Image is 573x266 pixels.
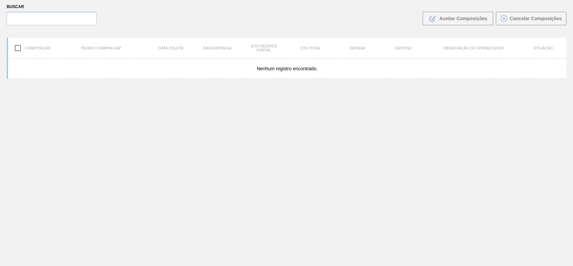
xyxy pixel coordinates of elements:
[8,41,55,55] div: Composição
[334,46,380,50] div: Origem
[55,46,148,50] div: Pedido Compra SAP
[439,16,487,21] span: Aceitar Composições
[520,46,566,50] div: Situação
[427,46,520,50] div: Observação do Fornecedor
[510,16,562,21] span: Cancelar Composições
[287,46,334,50] div: Qtd Total
[7,2,97,12] label: Buscar
[241,44,287,52] div: Qtd Pedidos Portal
[423,12,493,25] button: Aceitar Composições
[194,46,241,50] div: Data Entrega
[380,46,427,50] div: Destino
[148,46,194,50] div: Data coleta
[496,12,566,25] button: Cancelar Composições
[257,66,318,71] span: Nenhum registro encontrado.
